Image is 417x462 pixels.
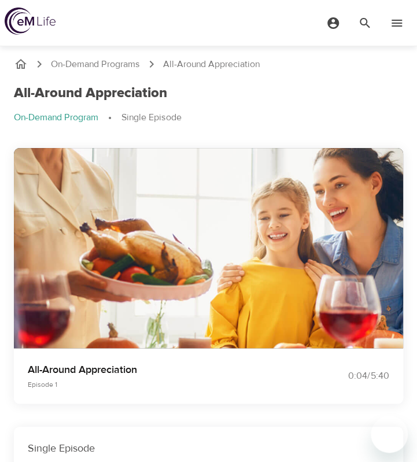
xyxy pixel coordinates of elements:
[28,441,389,456] p: Single Episode
[163,58,260,71] p: All-Around Appreciation
[14,111,98,124] p: On-Demand Program
[381,7,412,39] button: menu
[51,58,140,71] a: On-Demand Programs
[14,111,403,125] nav: breadcrumb
[28,362,296,378] p: All-Around Appreciation
[121,111,182,124] p: Single Episode
[309,369,389,383] div: 0:04 / 5:40
[349,7,381,39] button: menu
[28,379,296,390] p: Episode 1
[14,85,167,102] h1: All-Around Appreciation
[317,7,349,39] button: menu
[5,8,56,35] img: logo
[371,416,408,453] iframe: Button to launch messaging window
[14,57,403,71] nav: breadcrumb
